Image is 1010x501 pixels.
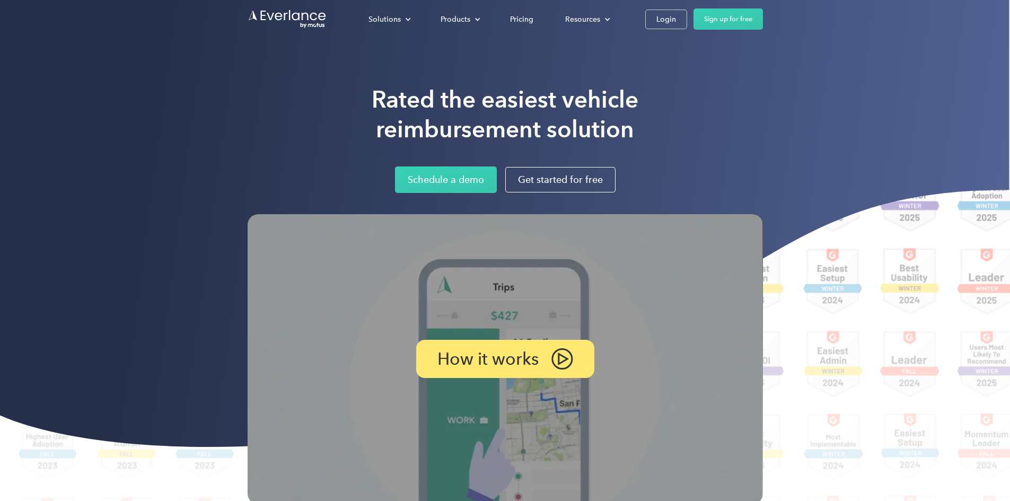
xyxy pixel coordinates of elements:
a: Schedule a demo [395,166,497,193]
a: Get started for free [505,167,616,192]
a: Login [645,10,687,29]
a: Pricing [499,10,544,29]
a: Go to homepage [248,9,327,29]
div: Resources [565,13,600,26]
h1: Rated the easiest vehicle reimbursement solution [372,85,638,144]
a: Sign up for free [693,8,763,30]
div: Login [656,13,676,26]
div: Products [441,13,470,26]
div: Pricing [510,13,533,26]
p: How it works [437,351,539,366]
div: Solutions [368,13,401,26]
